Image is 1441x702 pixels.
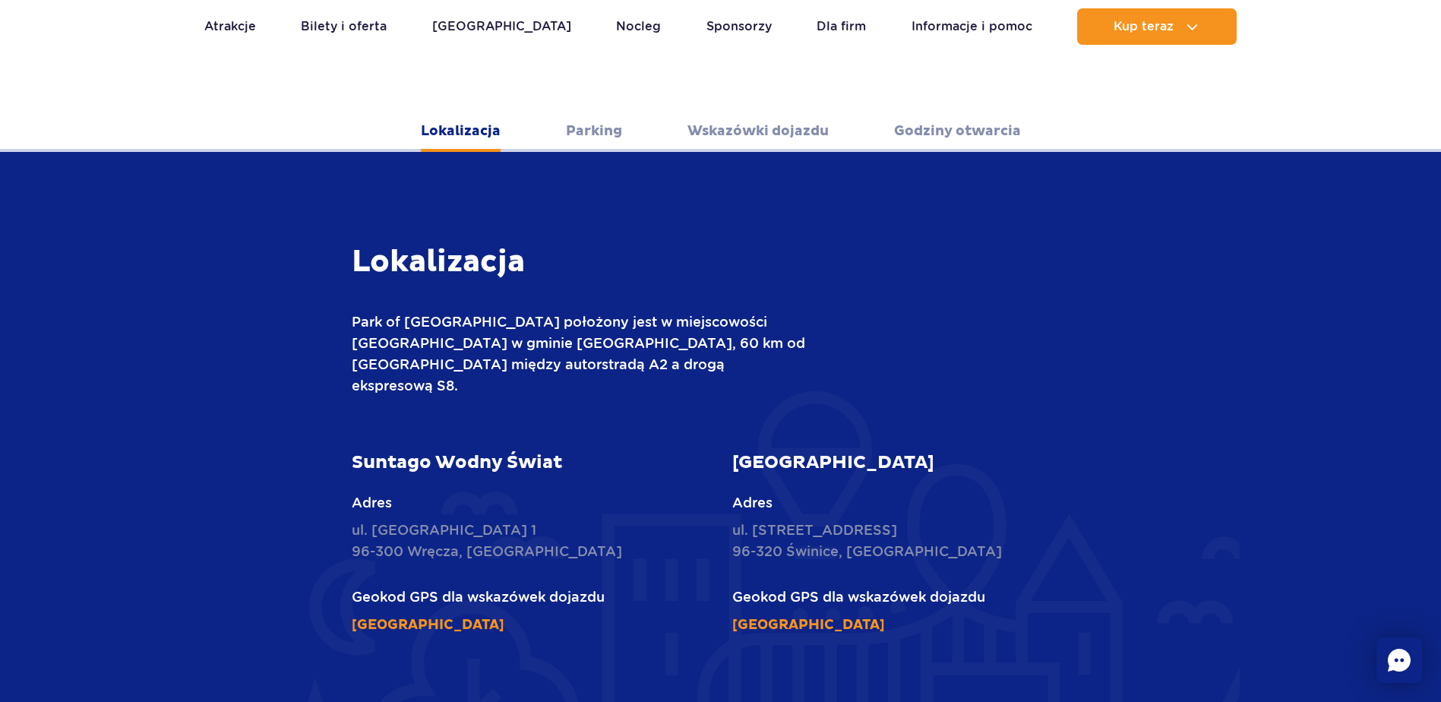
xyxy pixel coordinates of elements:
[566,110,622,152] a: Parking
[687,110,829,152] a: Wskazówki dojazdu
[301,8,387,45] a: Bilety i oferta
[352,520,709,562] p: ul. [GEOGRAPHIC_DATA] 1 96-300 Wręcza, [GEOGRAPHIC_DATA]
[352,492,709,514] p: Adres
[732,587,1090,608] p: Geokod GPS dla wskazówek dojazdu
[352,616,504,634] a: [GEOGRAPHIC_DATA]
[894,110,1021,152] a: Godziny otwarcia
[732,616,885,634] a: [GEOGRAPHIC_DATA]
[352,451,562,474] strong: Suntago Wodny Świat
[912,8,1032,45] a: Informacje i pomoc
[432,8,571,45] a: [GEOGRAPHIC_DATA]
[352,243,807,281] h3: Lokalizacja
[1114,20,1174,33] span: Kup teraz
[352,587,709,608] p: Geokod GPS dla wskazówek dojazdu
[817,8,866,45] a: Dla firm
[732,492,1090,514] p: Adres
[352,311,807,397] p: Park of [GEOGRAPHIC_DATA] położony jest w miejscowości [GEOGRAPHIC_DATA] w gminie [GEOGRAPHIC_DAT...
[732,451,934,474] strong: [GEOGRAPHIC_DATA]
[204,8,256,45] a: Atrakcje
[1376,637,1422,683] div: Chat
[706,8,772,45] a: Sponsorzy
[616,8,661,45] a: Nocleg
[732,520,1090,562] p: ul. [STREET_ADDRESS] 96-320 Świnice, [GEOGRAPHIC_DATA]
[421,110,501,152] a: Lokalizacja
[1077,8,1237,45] button: Kup teraz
